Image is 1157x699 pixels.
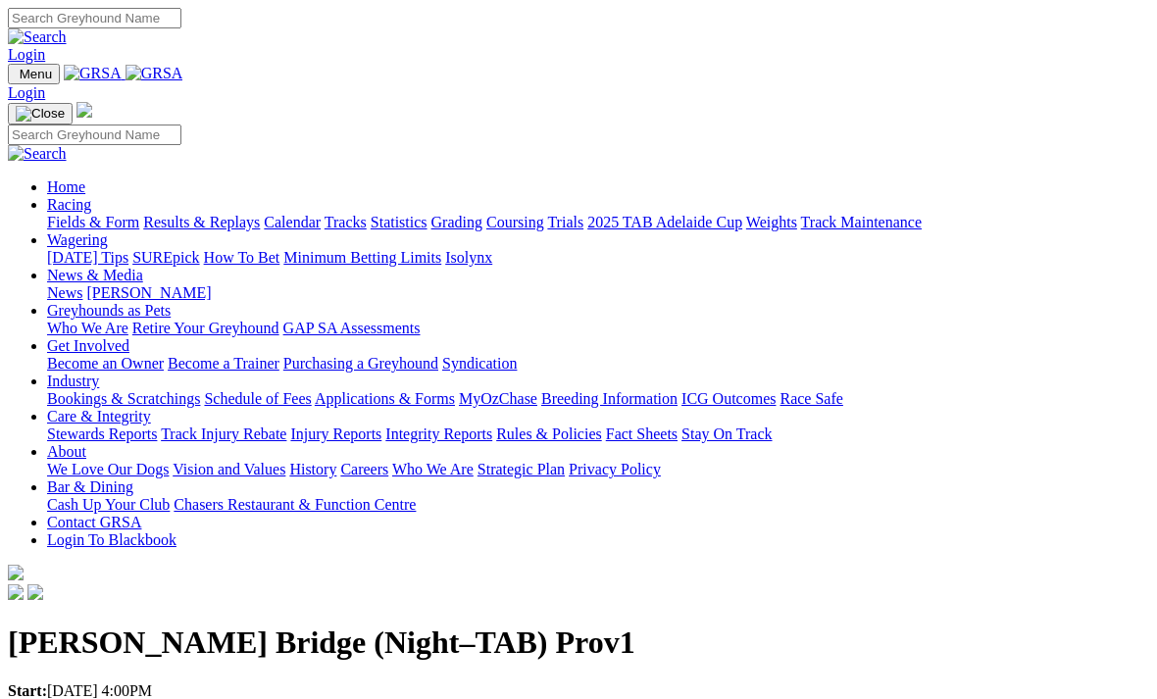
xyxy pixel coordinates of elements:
[86,284,211,301] a: [PERSON_NAME]
[8,64,60,84] button: Toggle navigation
[47,425,1149,443] div: Care & Integrity
[47,196,91,213] a: Racing
[681,425,772,442] a: Stay On Track
[47,178,85,195] a: Home
[8,103,73,125] button: Toggle navigation
[47,355,1149,373] div: Get Involved
[47,461,169,477] a: We Love Our Dogs
[47,302,171,319] a: Greyhounds as Pets
[8,28,67,46] img: Search
[47,496,1149,514] div: Bar & Dining
[47,284,1149,302] div: News & Media
[47,249,128,266] a: [DATE] Tips
[283,249,441,266] a: Minimum Betting Limits
[442,355,517,372] a: Syndication
[47,249,1149,267] div: Wagering
[16,106,65,122] img: Close
[47,320,1149,337] div: Greyhounds as Pets
[47,443,86,460] a: About
[47,531,176,548] a: Login To Blackbook
[8,84,45,101] a: Login
[47,355,164,372] a: Become an Owner
[27,584,43,600] img: twitter.svg
[315,390,455,407] a: Applications & Forms
[8,682,47,699] strong: Start:
[801,214,922,230] a: Track Maintenance
[606,425,678,442] a: Fact Sheets
[264,214,321,230] a: Calendar
[47,231,108,248] a: Wagering
[8,125,181,145] input: Search
[8,624,1149,661] h1: [PERSON_NAME] Bridge (Night–TAB) Prov1
[47,425,157,442] a: Stewards Reports
[174,496,416,513] a: Chasers Restaurant & Function Centre
[47,214,139,230] a: Fields & Form
[47,408,151,424] a: Care & Integrity
[681,390,776,407] a: ICG Outcomes
[47,461,1149,478] div: About
[496,425,602,442] a: Rules & Policies
[47,214,1149,231] div: Racing
[392,461,474,477] a: Who We Are
[8,565,24,580] img: logo-grsa-white.png
[8,46,45,63] a: Login
[47,390,1149,408] div: Industry
[459,390,537,407] a: MyOzChase
[47,496,170,513] a: Cash Up Your Club
[547,214,583,230] a: Trials
[283,355,438,372] a: Purchasing a Greyhound
[132,249,199,266] a: SUREpick
[340,461,388,477] a: Careers
[47,373,99,389] a: Industry
[132,320,279,336] a: Retire Your Greyhound
[204,249,280,266] a: How To Bet
[486,214,544,230] a: Coursing
[541,390,678,407] a: Breeding Information
[289,461,336,477] a: History
[20,67,52,81] span: Menu
[587,214,742,230] a: 2025 TAB Adelaide Cup
[143,214,260,230] a: Results & Replays
[371,214,428,230] a: Statistics
[47,320,128,336] a: Who We Are
[76,102,92,118] img: logo-grsa-white.png
[168,355,279,372] a: Become a Trainer
[47,337,129,354] a: Get Involved
[8,8,181,28] input: Search
[47,478,133,495] a: Bar & Dining
[290,425,381,442] a: Injury Reports
[161,425,286,442] a: Track Injury Rebate
[325,214,367,230] a: Tracks
[126,65,183,82] img: GRSA
[47,267,143,283] a: News & Media
[445,249,492,266] a: Isolynx
[746,214,797,230] a: Weights
[385,425,492,442] a: Integrity Reports
[173,461,285,477] a: Vision and Values
[47,284,82,301] a: News
[431,214,482,230] a: Grading
[47,390,200,407] a: Bookings & Scratchings
[478,461,565,477] a: Strategic Plan
[283,320,421,336] a: GAP SA Assessments
[569,461,661,477] a: Privacy Policy
[780,390,842,407] a: Race Safe
[204,390,311,407] a: Schedule of Fees
[8,584,24,600] img: facebook.svg
[8,145,67,163] img: Search
[47,514,141,530] a: Contact GRSA
[64,65,122,82] img: GRSA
